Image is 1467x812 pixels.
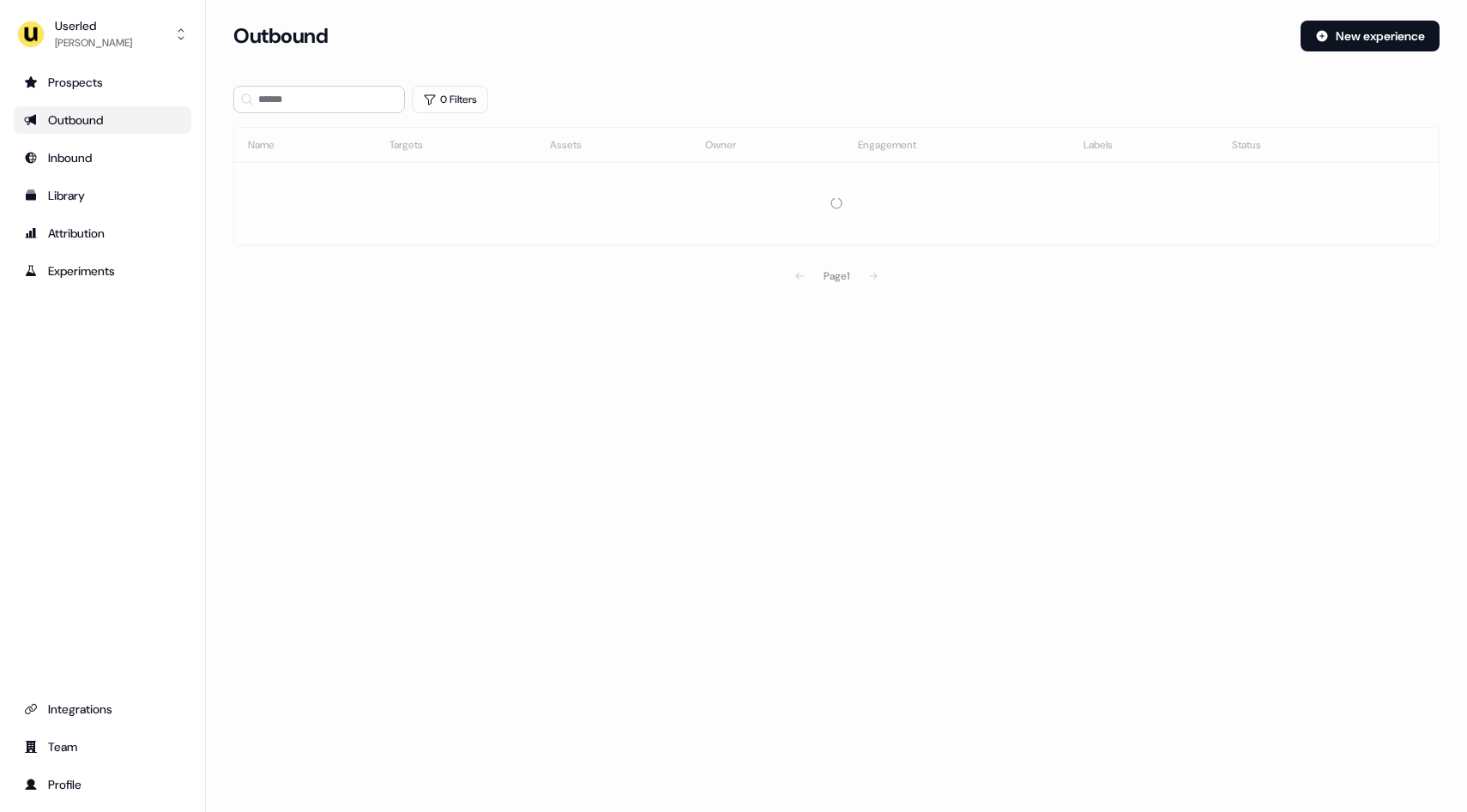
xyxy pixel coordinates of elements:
div: Team [24,738,181,755]
a: Go to outbound experience [14,106,191,134]
h3: Outbound [233,23,328,49]
a: Go to prospects [14,69,191,96]
a: Go to integrations [14,695,191,723]
a: Go to profile [14,771,191,798]
a: Go to attribution [14,220,191,247]
a: Go to experiments [14,257,191,285]
button: Userled[PERSON_NAME] [14,14,191,55]
div: Experiments [24,262,181,280]
button: New experience [1301,21,1440,51]
a: Go to Inbound [14,144,191,171]
div: Inbound [24,149,181,166]
a: Go to team [14,733,191,761]
div: Outbound [24,111,181,129]
div: Profile [24,776,181,793]
button: 0 Filters [412,86,488,113]
div: Userled [55,17,132,34]
div: Prospects [24,74,181,91]
div: Attribution [24,225,181,242]
a: Go to templates [14,182,191,209]
div: [PERSON_NAME] [55,34,132,51]
div: Integrations [24,701,181,718]
div: Library [24,187,181,204]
